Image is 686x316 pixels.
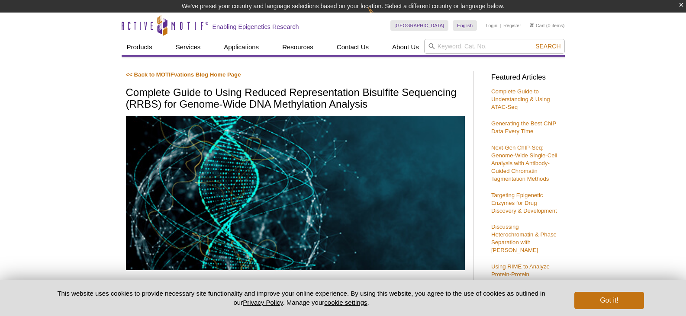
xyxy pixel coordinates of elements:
h2: Enabling Epigenetics Research [213,23,299,31]
p: This website uses cookies to provide necessary site functionality and improve your online experie... [42,289,560,307]
h1: Complete Guide to Using Reduced Representation Bisulfite Sequencing (RRBS) for Genome-Wide DNA Me... [126,87,465,111]
a: Privacy Policy [243,299,283,306]
a: Contact Us [332,39,374,55]
a: Using RIME to Analyze Protein-Protein Interactions on Chromatin [491,263,557,285]
a: Next-Gen ChIP-Seq: Genome-Wide Single-Cell Analysis with Antibody-Guided Chromatin Tagmentation M... [491,144,557,182]
a: About Us [387,39,424,55]
img: RRBS [126,116,465,271]
a: Targeting Epigenetic Enzymes for Drug Discovery & Development [491,192,557,214]
li: (0 items) [530,20,565,31]
a: Complete Guide to Understanding & Using ATAC-Seq [491,88,550,110]
a: Login [486,22,497,29]
button: cookie settings [324,299,367,306]
a: Applications [219,39,264,55]
a: English [453,20,477,31]
a: Generating the Best ChIP Data Every Time [491,120,556,134]
span: Search [535,43,560,50]
img: Change Here [368,6,391,27]
a: Products [122,39,158,55]
button: Got it! [574,292,644,309]
a: Resources [277,39,319,55]
a: Discussing Heterochromatin & Phase Separation with [PERSON_NAME] [491,223,557,253]
a: Services [171,39,206,55]
button: Search [533,42,563,50]
li: | [500,20,501,31]
a: [GEOGRAPHIC_DATA] [390,20,449,31]
a: Register [503,22,521,29]
a: << Back to MOTIFvations Blog Home Page [126,71,241,78]
input: Keyword, Cat. No. [424,39,565,54]
img: Your Cart [530,23,534,27]
a: Cart [530,22,545,29]
h3: Featured Articles [491,74,560,81]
